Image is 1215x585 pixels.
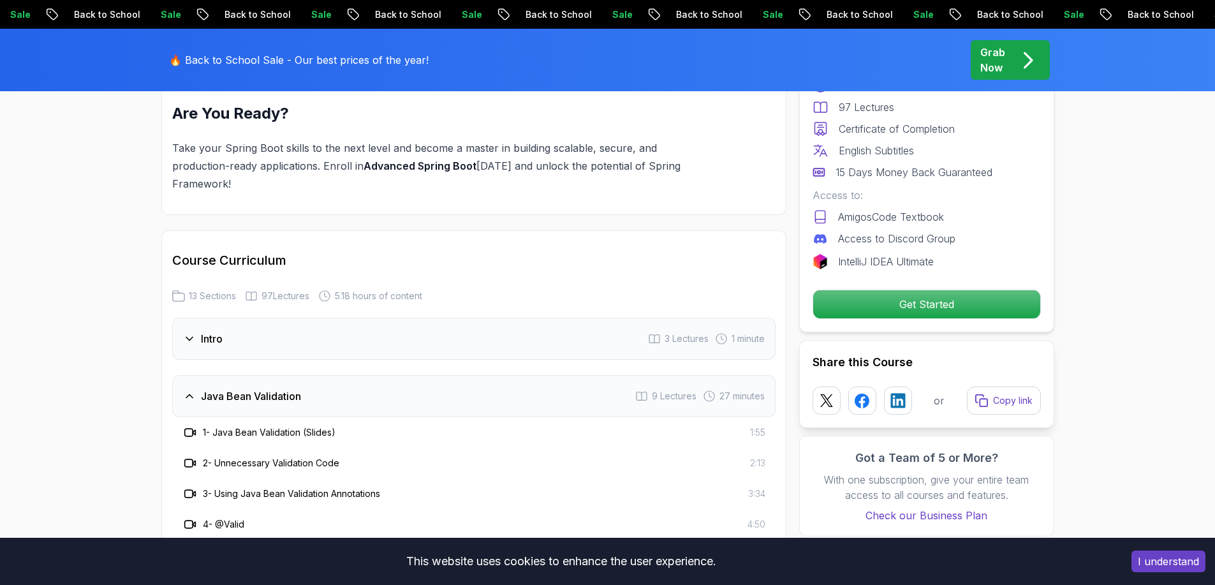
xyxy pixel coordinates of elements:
span: 3:34 [748,487,765,500]
p: Back to School [1112,8,1199,21]
h2: Share this Course [813,353,1041,371]
img: jetbrains logo [813,254,828,269]
p: Back to School [510,8,597,21]
p: With one subscription, give your entire team access to all courses and features. [813,472,1041,503]
p: Back to School [811,8,898,21]
h3: 4 - @Valid [203,518,244,531]
p: Back to School [209,8,296,21]
button: Accept cookies [1131,551,1205,572]
h2: Course Curriculum [172,251,776,269]
button: Java Bean Validation9 Lectures 27 minutes [172,375,776,417]
p: Sale [296,8,337,21]
a: Check our Business Plan [813,508,1041,523]
p: Back to School [360,8,446,21]
span: 2:13 [750,457,765,470]
p: Access to: [813,188,1041,203]
h3: 2 - Unnecessary Validation Code [203,457,339,470]
p: Back to School [962,8,1049,21]
p: Get Started [813,290,1040,318]
span: 27 minutes [719,390,765,403]
h2: Are You Ready? [172,103,715,124]
span: 1:55 [750,426,765,439]
p: Sale [145,8,186,21]
span: 4:50 [747,518,765,531]
p: Grab Now [980,45,1005,75]
button: Copy link [967,387,1041,415]
p: Back to School [59,8,145,21]
span: 97 Lectures [261,290,309,302]
h3: Intro [201,331,223,346]
p: Sale [747,8,788,21]
p: AmigosCode Textbook [838,209,944,225]
div: This website uses cookies to enhance the user experience. [10,547,1112,575]
p: Sale [446,8,487,21]
p: or [934,393,945,408]
p: 🔥 Back to School Sale - Our best prices of the year! [169,52,429,68]
p: Copy link [993,394,1033,407]
h3: Got a Team of 5 or More? [813,449,1041,467]
button: Intro3 Lectures 1 minute [172,318,776,360]
span: 1 minute [732,332,765,345]
p: Take your Spring Boot skills to the next level and become a master in building scalable, secure, ... [172,139,715,193]
h3: 3 - Using Java Bean Validation Annotations [203,487,380,500]
h3: 1 - Java Bean Validation (Slides) [203,426,335,439]
span: 9 Lectures [652,390,696,403]
h3: Java Bean Validation [201,389,301,404]
span: 5.18 hours of content [335,290,422,302]
p: 15 Days Money Back Guaranteed [836,165,992,180]
p: Certificate of Completion [839,121,955,137]
p: Sale [898,8,939,21]
p: Back to School [661,8,747,21]
strong: Advanced Spring Boot [364,159,476,172]
p: IntelliJ IDEA Ultimate [838,254,934,269]
p: English Subtitles [839,143,914,158]
p: Sale [1049,8,1089,21]
button: Get Started [813,290,1041,319]
p: Sale [597,8,638,21]
p: 97 Lectures [839,100,894,115]
p: Access to Discord Group [838,231,955,246]
span: 3 Lectures [665,332,709,345]
span: 13 Sections [189,290,236,302]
